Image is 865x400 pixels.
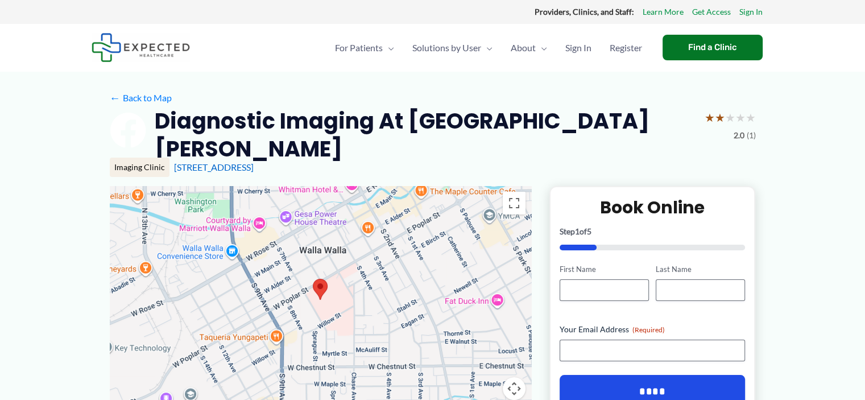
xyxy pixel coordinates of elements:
label: Your Email Address [560,324,746,335]
span: (1) [747,128,756,143]
a: Learn More [643,5,684,19]
div: Imaging Clinic [110,158,169,177]
span: ← [110,92,121,103]
span: Sign In [565,28,591,68]
span: ★ [735,107,746,128]
span: ★ [746,107,756,128]
span: Solutions by User [412,28,481,68]
a: Sign In [556,28,601,68]
a: Sign In [739,5,763,19]
button: Map camera controls [503,377,525,400]
span: Menu Toggle [536,28,547,68]
img: Expected Healthcare Logo - side, dark font, small [92,33,190,62]
h2: Diagnostic Imaging at [GEOGRAPHIC_DATA][PERSON_NAME] [155,107,696,163]
span: Menu Toggle [383,28,394,68]
span: Register [610,28,642,68]
span: ★ [715,107,725,128]
span: 2.0 [734,128,744,143]
h2: Book Online [560,196,746,218]
a: [STREET_ADDRESS] [174,162,254,172]
span: (Required) [632,325,665,334]
a: AboutMenu Toggle [502,28,556,68]
p: Step of [560,228,746,236]
a: For PatientsMenu Toggle [326,28,403,68]
span: ★ [705,107,715,128]
button: Toggle fullscreen view [503,192,525,215]
a: ←Back to Map [110,89,172,106]
strong: Providers, Clinics, and Staff: [535,7,634,17]
span: For Patients [335,28,383,68]
a: Get Access [692,5,731,19]
a: Register [601,28,651,68]
span: Menu Toggle [481,28,492,68]
span: 1 [575,226,580,236]
label: Last Name [656,264,745,275]
label: First Name [560,264,649,275]
nav: Primary Site Navigation [326,28,651,68]
span: About [511,28,536,68]
span: ★ [725,107,735,128]
span: 5 [587,226,591,236]
a: Find a Clinic [663,35,763,60]
a: Solutions by UserMenu Toggle [403,28,502,68]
